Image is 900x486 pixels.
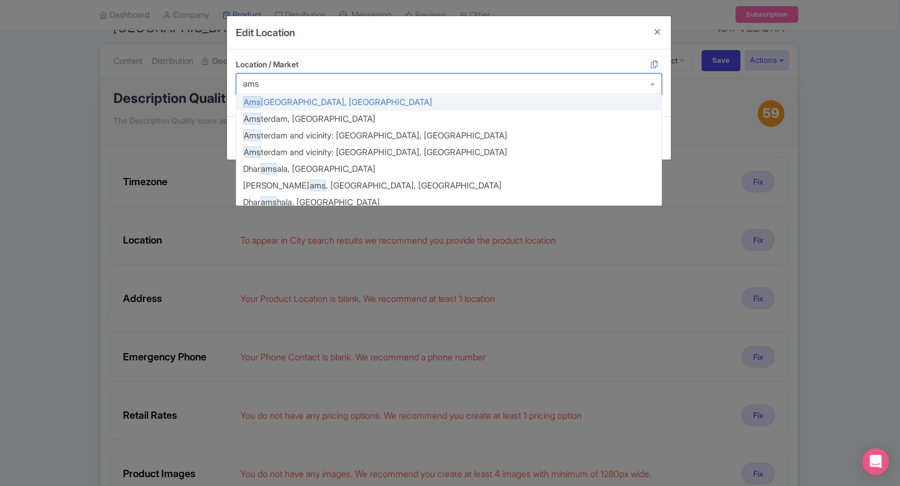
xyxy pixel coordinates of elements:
[862,448,889,475] div: Open Intercom Messenger
[644,16,671,48] button: Close
[236,127,661,144] div: terdam and vicinity: [GEOGRAPHIC_DATA], [GEOGRAPHIC_DATA]
[236,25,295,40] h4: Edit Location
[236,194,661,211] div: Dhar hala, [GEOGRAPHIC_DATA]
[236,177,661,194] div: [PERSON_NAME] , [GEOGRAPHIC_DATA], [GEOGRAPHIC_DATA]
[243,96,261,108] span: Ams
[260,196,277,208] span: ams
[309,180,326,191] span: ams
[243,130,261,141] span: Ams
[243,79,261,89] input: Select location
[236,111,661,127] div: terdam, [GEOGRAPHIC_DATA]
[236,144,661,161] div: terdam and vicinity: [GEOGRAPHIC_DATA], [GEOGRAPHIC_DATA]
[243,113,261,125] span: Ams
[243,146,261,158] span: Ams
[260,163,277,175] span: ams
[236,59,299,69] span: Location / Market
[236,161,661,177] div: Dhar ala, [GEOGRAPHIC_DATA]
[236,94,661,111] div: [GEOGRAPHIC_DATA], [GEOGRAPHIC_DATA]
